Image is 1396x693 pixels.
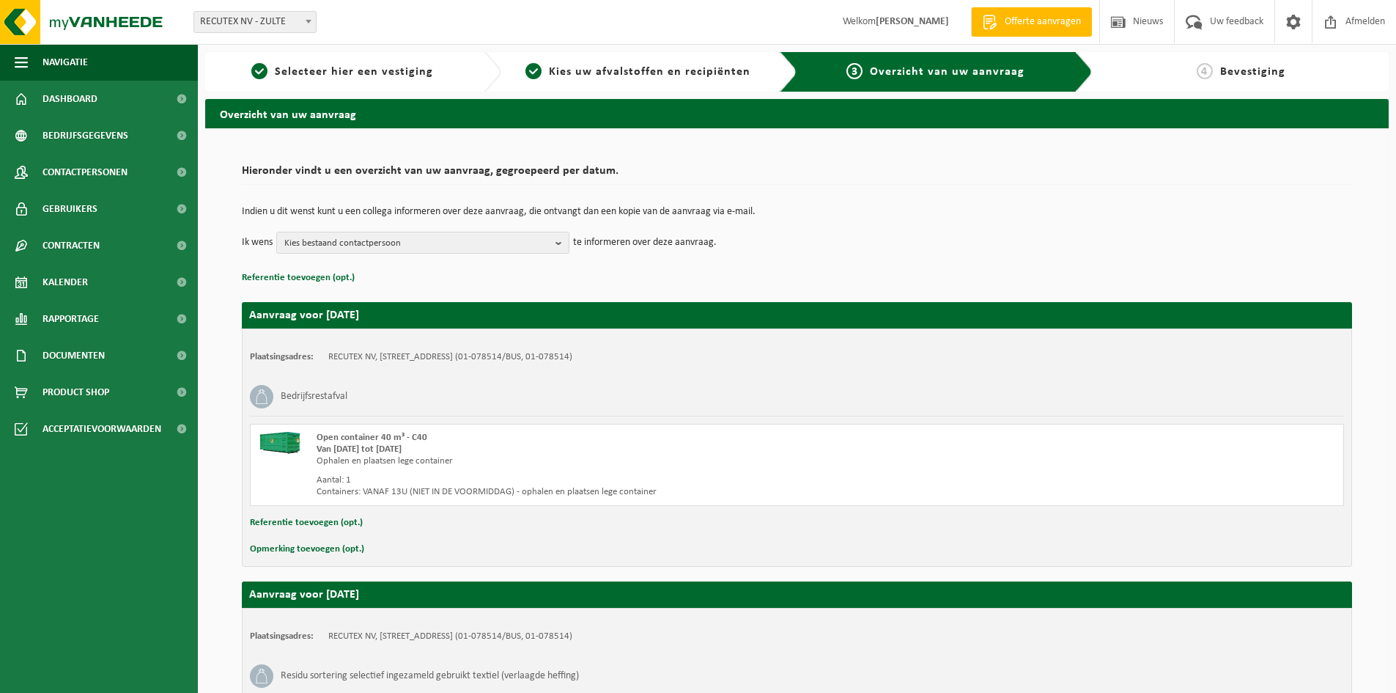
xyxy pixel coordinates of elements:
[317,486,856,498] div: Containers: VANAF 13U (NIET IN DE VOORMIDDAG) - ophalen en plaatsen lege container
[249,309,359,321] strong: Aanvraag voor [DATE]
[43,227,100,264] span: Contracten
[43,154,128,191] span: Contactpersonen
[43,81,97,117] span: Dashboard
[971,7,1092,37] a: Offerte aanvragen
[317,474,856,486] div: Aantal: 1
[573,232,717,254] p: te informeren over deze aanvraag.
[276,232,569,254] button: Kies bestaand contactpersoon
[250,540,364,559] button: Opmerking toevoegen (opt.)
[205,99,1389,128] h2: Overzicht van uw aanvraag
[250,513,363,532] button: Referentie toevoegen (opt.)
[281,664,579,688] h3: Residu sortering selectief ingezameld gebruikt textiel (verlaagde heffing)
[846,63,863,79] span: 3
[317,433,427,442] span: Open container 40 m³ - C40
[258,432,302,454] img: HK-XC-40-GN-00.png
[281,385,347,408] h3: Bedrijfsrestafval
[43,301,99,337] span: Rapportage
[242,207,1352,217] p: Indien u dit wenst kunt u een collega informeren over deze aanvraag, die ontvangt dan een kopie v...
[43,374,109,411] span: Product Shop
[43,411,161,447] span: Acceptatievoorwaarden
[213,63,472,81] a: 1Selecteer hier een vestiging
[328,631,572,642] td: RECUTEX NV, [STREET_ADDRESS] (01-078514/BUS, 01-078514)
[43,44,88,81] span: Navigatie
[43,191,97,227] span: Gebruikers
[43,264,88,301] span: Kalender
[249,589,359,601] strong: Aanvraag voor [DATE]
[1001,15,1085,29] span: Offerte aanvragen
[250,352,314,362] strong: Plaatsingsadres:
[1220,66,1285,78] span: Bevestiging
[275,66,433,78] span: Selecteer hier een vestiging
[525,63,542,79] span: 2
[242,232,273,254] p: Ik wens
[251,63,267,79] span: 1
[870,66,1024,78] span: Overzicht van uw aanvraag
[549,66,750,78] span: Kies uw afvalstoffen en recipiënten
[250,631,314,641] strong: Plaatsingsadres:
[509,63,768,81] a: 2Kies uw afvalstoffen en recipiënten
[317,444,402,454] strong: Van [DATE] tot [DATE]
[43,117,128,154] span: Bedrijfsgegevens
[193,11,317,33] span: RECUTEX NV - ZULTE
[194,12,316,32] span: RECUTEX NV - ZULTE
[876,16,949,27] strong: [PERSON_NAME]
[317,455,856,467] div: Ophalen en plaatsen lege container
[43,337,105,374] span: Documenten
[242,165,1352,185] h2: Hieronder vindt u een overzicht van uw aanvraag, gegroepeerd per datum.
[242,268,355,287] button: Referentie toevoegen (opt.)
[1197,63,1213,79] span: 4
[284,232,550,254] span: Kies bestaand contactpersoon
[328,351,572,363] td: RECUTEX NV, [STREET_ADDRESS] (01-078514/BUS, 01-078514)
